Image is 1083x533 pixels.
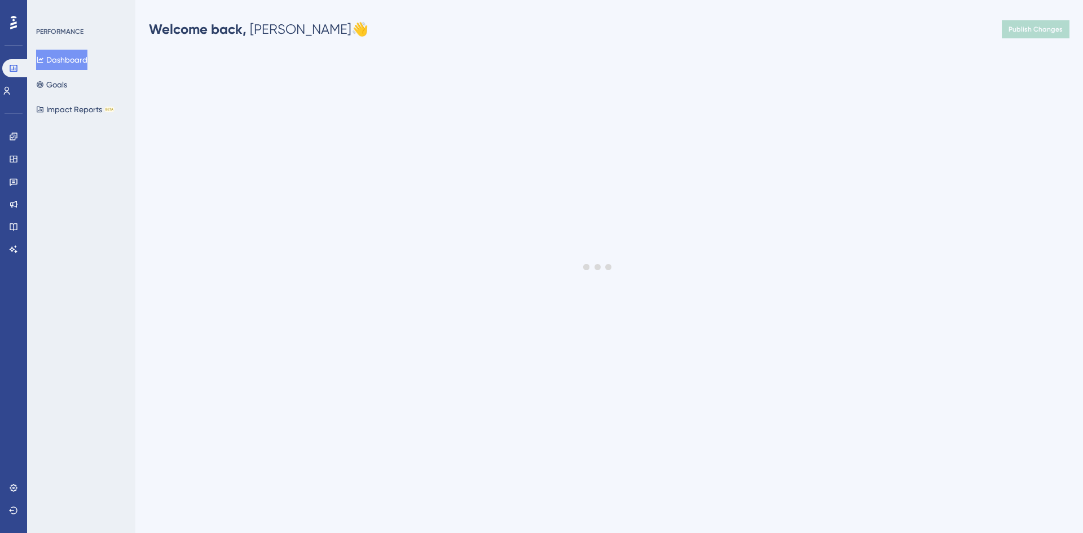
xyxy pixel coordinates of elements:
button: Goals [36,74,67,95]
div: BETA [104,107,115,112]
span: Publish Changes [1009,25,1063,34]
span: Welcome back, [149,21,246,37]
button: Dashboard [36,50,87,70]
div: [PERSON_NAME] 👋 [149,20,368,38]
div: PERFORMANCE [36,27,83,36]
button: Publish Changes [1002,20,1069,38]
button: Impact ReportsBETA [36,99,115,120]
